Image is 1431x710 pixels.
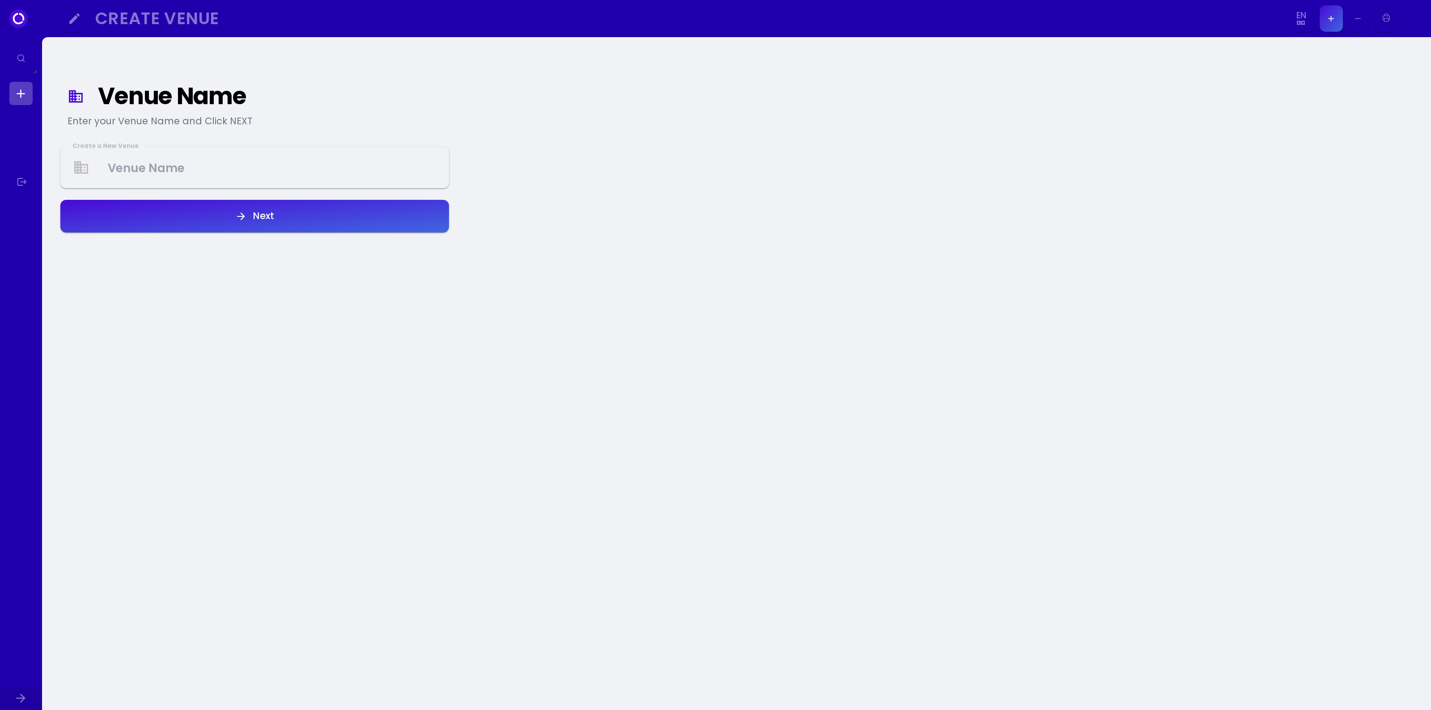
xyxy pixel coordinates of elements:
button: Create Venue [91,5,1285,31]
button: Next [60,200,449,232]
img: Image [1401,9,1420,28]
div: Create a New Venue [68,142,144,151]
div: Create Venue [95,12,1273,25]
div: Next [247,211,274,221]
div: Enter your Venue Name and Click NEXT [68,114,442,128]
div: Venue Name [98,86,436,107]
input: Venue Name [61,150,448,184]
